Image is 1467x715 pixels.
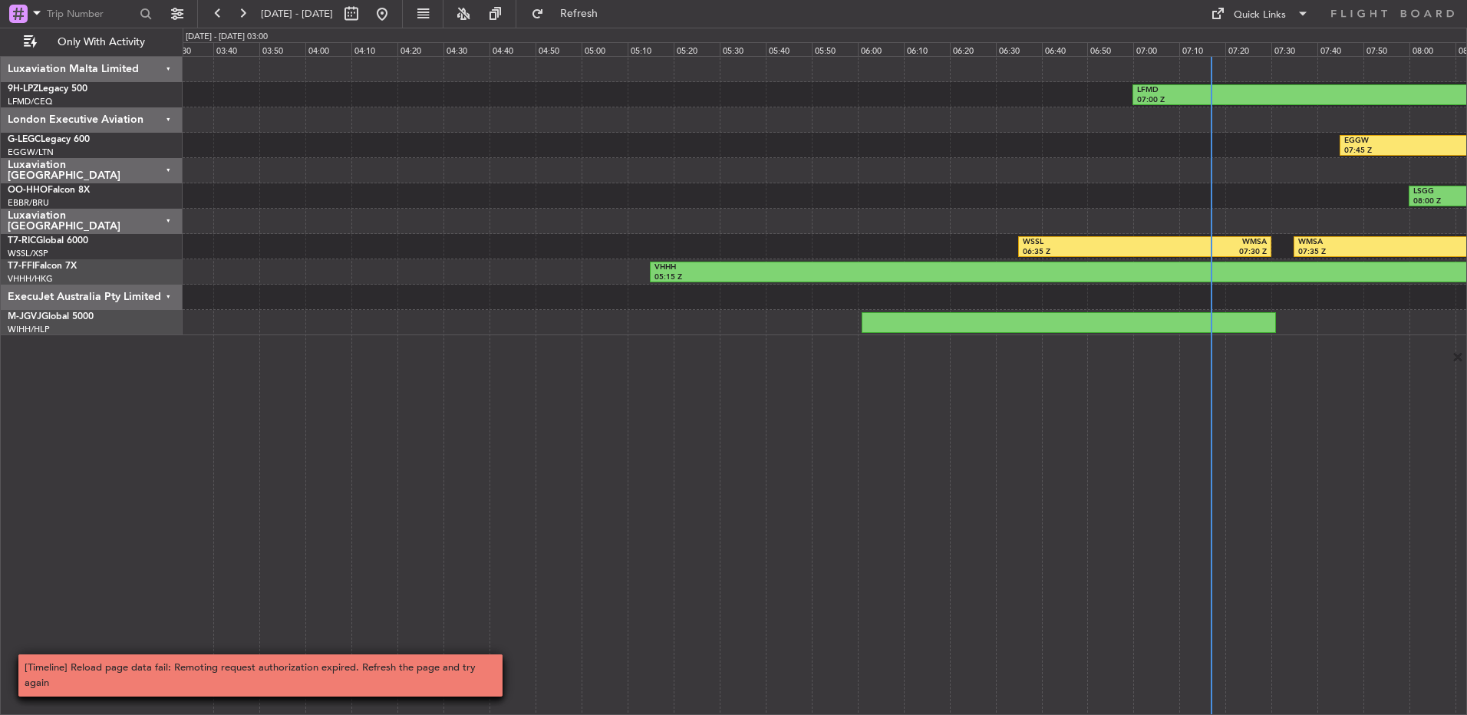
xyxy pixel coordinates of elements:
div: 03:30 [167,42,213,56]
div: 07:50 [1363,42,1409,56]
a: 9H-LPZLegacy 500 [8,84,87,94]
div: 07:10 [1179,42,1225,56]
div: 05:10 [628,42,674,56]
div: 07:20 [1225,42,1271,56]
a: G-LEGCLegacy 600 [8,135,90,144]
div: 05:30 [720,42,766,56]
div: 06:50 [1087,42,1133,56]
a: WIHH/HLP [8,324,50,335]
div: 03:50 [259,42,305,56]
div: WMSA [1145,237,1267,248]
div: 07:30 [1271,42,1317,56]
a: WSSL/XSP [8,248,48,259]
span: T7-RIC [8,236,36,245]
a: VHHH/HKG [8,273,53,285]
a: T7-RICGlobal 6000 [8,236,88,245]
div: 06:40 [1042,42,1088,56]
div: 07:30 Z [1145,247,1267,258]
div: WMSA [1298,237,1409,248]
div: 06:20 [950,42,996,56]
div: 04:40 [490,42,536,56]
div: 05:20 [674,42,720,56]
a: EBBR/BRU [8,197,49,209]
span: G-LEGC [8,135,41,144]
div: 04:10 [351,42,397,56]
div: 04:20 [397,42,443,56]
div: 07:40 [1317,42,1363,56]
div: [DATE] - [DATE] 03:00 [186,31,268,44]
div: 06:35 Z [1023,247,1145,258]
div: 06:10 [904,42,950,56]
a: T7-FFIFalcon 7X [8,262,77,271]
div: 03:40 [213,42,259,56]
div: 07:00 Z [1137,95,1455,106]
div: 07:00 [1133,42,1179,56]
div: 06:30 [996,42,1042,56]
div: LFMD [1137,85,1455,96]
span: 9H-LPZ [8,84,38,94]
button: Only With Activity [17,30,166,54]
span: M-JGVJ [8,312,41,321]
span: Only With Activity [40,37,162,48]
span: Refresh [547,8,612,19]
div: 04:50 [536,42,582,56]
a: LFMD/CEQ [8,96,52,107]
div: 08:00 [1409,42,1455,56]
a: OO-HHOFalcon 8X [8,186,90,195]
div: [Timeline] Reload page data fail: Remoting request authorization expired. Refresh the page and tr... [25,661,480,690]
div: Quick Links [1234,8,1286,23]
span: [DATE] - [DATE] [261,7,333,21]
div: WSSL [1023,237,1145,248]
div: 05:50 [812,42,858,56]
a: EGGW/LTN [8,147,54,158]
div: 05:40 [766,42,812,56]
span: T7-FFI [8,262,35,271]
button: Refresh [524,2,616,26]
div: 07:35 Z [1298,247,1409,258]
button: Quick Links [1203,2,1317,26]
a: M-JGVJGlobal 5000 [8,312,94,321]
span: OO-HHO [8,186,48,195]
div: 06:00 [858,42,904,56]
div: 05:00 [582,42,628,56]
div: 04:30 [443,42,490,56]
div: 04:00 [305,42,351,56]
input: Trip Number [47,2,135,25]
